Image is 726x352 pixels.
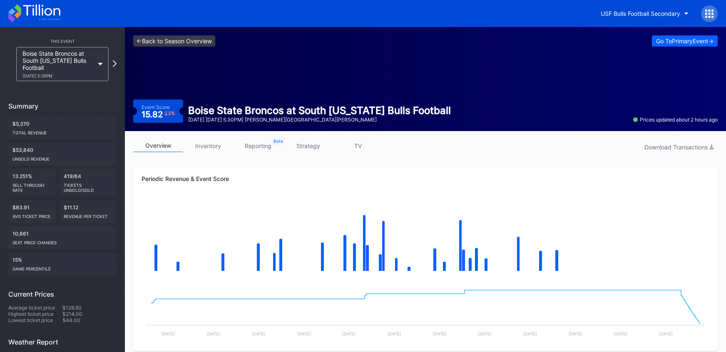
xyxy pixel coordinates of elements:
[569,331,582,336] text: [DATE]
[12,211,52,219] div: Avg ticket price
[594,6,695,21] button: USF Bulls Football Secondary
[206,331,220,336] text: [DATE]
[478,331,492,336] text: [DATE]
[644,144,714,151] div: Download Transactions
[342,331,356,336] text: [DATE]
[22,73,94,78] div: [DATE] 5:30PM
[252,331,266,336] text: [DATE]
[433,331,447,336] text: [DATE]
[8,102,117,110] div: Summary
[188,104,451,117] div: Boise State Broncos at South [US_STATE] Bulls Football
[652,35,718,47] button: Go ToPrimaryEvent->
[12,127,112,135] div: Total Revenue
[12,179,52,193] div: Sell Through Rate
[183,139,233,152] a: inventory
[283,139,333,152] a: strategy
[162,331,175,336] text: [DATE]
[142,280,709,342] svg: Chart title
[8,290,117,298] div: Current Prices
[633,117,718,123] div: Prices updated about 2 hours ago
[62,311,117,317] div: $214.00
[333,139,383,152] a: TV
[388,331,401,336] text: [DATE]
[8,117,117,139] div: $5,370
[12,237,112,245] div: seat price changes
[601,10,680,17] div: USF Bulls Football Secondary
[60,200,117,223] div: $11.12
[64,211,113,219] div: Revenue per ticket
[64,179,113,193] div: Tickets Unsold/Sold
[142,175,709,182] div: Periodic Revenue & Event Score
[12,263,112,271] div: Game percentile
[640,141,718,153] button: Download Transactions
[8,317,62,323] div: Lowest ticket price
[8,169,56,197] div: 13.251%
[8,253,117,275] div: 15%
[133,35,215,47] a: <-Back to Season Overview
[8,338,117,346] div: Weather Report
[297,331,311,336] text: [DATE]
[233,139,283,152] a: reporting
[8,39,117,44] div: This Event
[168,111,175,116] div: 2 %
[8,200,56,223] div: $83.91
[188,117,451,123] div: [DATE] [DATE] 5:30PM | [PERSON_NAME][GEOGRAPHIC_DATA][PERSON_NAME]
[62,317,117,323] div: $44.00
[142,104,170,110] div: Event Score
[142,110,175,119] div: 15.82
[8,226,117,249] div: 10,861
[659,331,673,336] text: [DATE]
[656,37,714,45] div: Go To Primary Event ->
[8,305,62,311] div: Average ticket price
[8,311,62,317] div: Highest ticket price
[60,169,117,197] div: 419/64
[523,331,537,336] text: [DATE]
[133,139,183,152] a: overview
[22,50,94,78] div: Boise State Broncos at South [US_STATE] Bulls Football
[62,305,117,311] div: $128.50
[614,331,627,336] text: [DATE]
[12,153,112,161] div: Unsold Revenue
[8,143,117,166] div: $53,840
[142,197,709,280] svg: Chart title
